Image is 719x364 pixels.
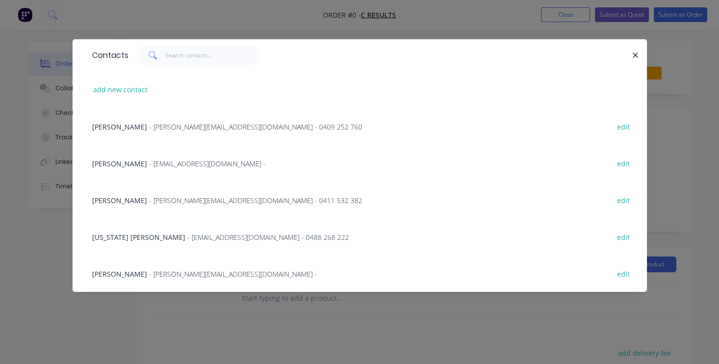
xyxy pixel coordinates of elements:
[149,122,362,131] span: - [PERSON_NAME][EMAIL_ADDRESS][DOMAIN_NAME] - 0409 252 760
[92,122,147,131] span: [PERSON_NAME]
[612,193,635,207] button: edit
[612,230,635,243] button: edit
[92,196,147,205] span: [PERSON_NAME]
[612,267,635,280] button: edit
[149,159,266,168] span: - [EMAIL_ADDRESS][DOMAIN_NAME] -
[149,196,362,205] span: - [PERSON_NAME][EMAIL_ADDRESS][DOMAIN_NAME] - 0411 532 382
[612,120,635,133] button: edit
[187,233,349,242] span: - [EMAIL_ADDRESS][DOMAIN_NAME] - 0488 268 222
[92,159,147,168] span: [PERSON_NAME]
[92,269,147,279] span: [PERSON_NAME]
[149,269,317,279] span: - [PERSON_NAME][EMAIL_ADDRESS][DOMAIN_NAME] -
[612,156,635,170] button: edit
[87,40,128,71] div: Contacts
[92,233,185,242] span: [US_STATE] [PERSON_NAME]
[88,83,153,96] button: add new contact
[165,46,261,65] input: Search contacts...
